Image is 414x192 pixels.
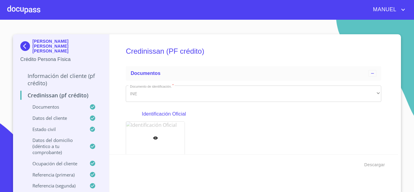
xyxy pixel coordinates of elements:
p: Referencia (segunda) [20,183,89,189]
p: Referencia (primera) [20,172,89,178]
p: Datos del domicilio (idéntico a tu comprobante) [20,137,89,155]
p: Crédito Persona Física [20,56,102,63]
div: [PERSON_NAME] [PERSON_NAME] [PERSON_NAME] [20,39,102,56]
img: Docupass spot blue [20,41,32,51]
p: Ocupación del Cliente [20,160,89,167]
button: account of current user [369,5,407,15]
div: Documentos [126,66,381,81]
p: Documentos [20,104,89,110]
div: INE [126,86,381,102]
span: Descargar [364,161,385,169]
button: Descargar [362,159,387,170]
span: Documentos [131,71,160,76]
p: [PERSON_NAME] [PERSON_NAME] [PERSON_NAME] [32,39,102,53]
p: Información del cliente (PF crédito) [20,72,102,87]
p: Datos del cliente [20,115,89,121]
span: MANUEL [369,5,399,15]
h5: Credinissan (PF crédito) [126,39,381,64]
p: Identificación Oficial [142,110,365,118]
p: Estado civil [20,126,89,132]
p: Credinissan (PF crédito) [20,92,102,99]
